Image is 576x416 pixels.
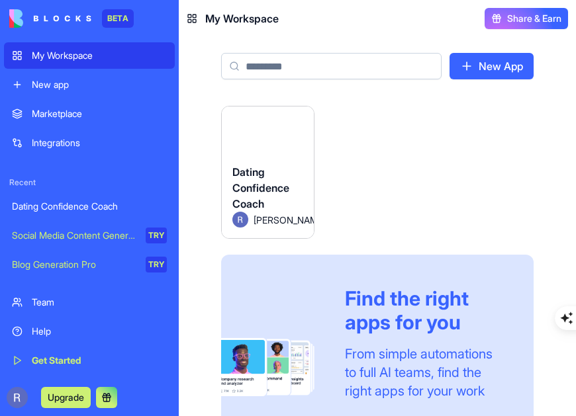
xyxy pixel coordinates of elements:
img: Avatar [232,212,248,228]
span: Share & Earn [507,12,561,25]
a: Integrations [4,130,175,156]
img: logo [9,9,91,28]
div: Social Media Content Generator [12,229,136,242]
a: Blog Generation ProTRY [4,251,175,278]
a: BETA [9,9,134,28]
a: Dating Confidence Coach [4,193,175,220]
div: Integrations [32,136,167,149]
div: Help [32,325,167,338]
a: Social Media Content GeneratorTRY [4,222,175,249]
div: BETA [102,9,134,28]
div: New app [32,78,167,91]
a: My Workspace [4,42,175,69]
span: Dating Confidence Coach [232,165,289,210]
a: Marketplace [4,101,175,127]
a: New App [450,53,534,79]
button: Upgrade [41,387,91,408]
img: Frame_181_egmpey.png [221,338,324,395]
div: Marketplace [32,107,167,120]
div: Find the right apps for you [345,286,502,334]
div: TRY [146,257,167,272]
a: Get Started [4,347,175,374]
a: Dating Confidence CoachAvatar[PERSON_NAME] [221,106,314,239]
div: Dating Confidence Coach [12,200,167,213]
a: Team [4,289,175,315]
img: ACg8ocJJ74PKZCuEDx7ZLSiJG4PXINAPEkqVU0-sr00re36hK3nQRQ=s96-c [7,387,28,408]
span: My Workspace [205,11,279,26]
a: Help [4,318,175,345]
a: New app [4,71,175,98]
div: TRY [146,228,167,243]
div: Blog Generation Pro [12,258,136,271]
div: Get Started [32,354,167,367]
div: Team [32,296,167,309]
span: Recent [4,177,175,188]
span: [PERSON_NAME] [254,213,303,227]
div: My Workspace [32,49,167,62]
button: Share & Earn [485,8,568,29]
a: Upgrade [41,390,91,403]
div: From simple automations to full AI teams, find the right apps for your work [345,345,502,400]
